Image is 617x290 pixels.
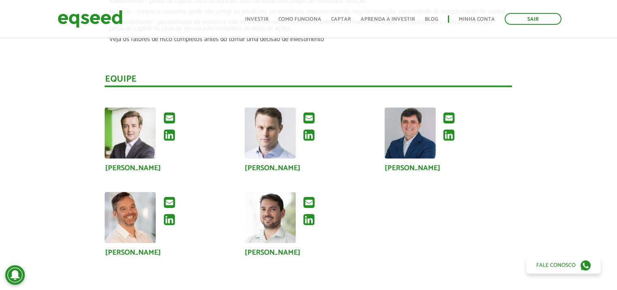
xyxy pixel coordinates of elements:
[105,164,161,172] a: [PERSON_NAME]
[361,17,415,22] a: Aprenda a investir
[245,17,269,22] a: Investir
[245,249,301,256] a: [PERSON_NAME]
[109,36,508,47] li: Veja os fatores de risco completos antes do tomar uma decisão de investimento
[245,108,296,159] img: Foto de Brian Bradley Begnoche
[105,192,156,243] img: Foto de Anthony Bertram Phillips
[526,257,601,274] a: Fale conosco
[105,108,156,159] img: Foto de Gregory Martin Kelly
[245,164,301,172] a: [PERSON_NAME]
[105,75,512,87] div: Equipe
[105,108,156,159] a: Ver perfil do usuário.
[425,17,438,22] a: Blog
[331,17,351,22] a: Captar
[245,192,296,243] img: Foto de Mauricio Vinicios Oliveira de Souza
[245,192,296,243] a: Ver perfil do usuário.
[385,108,436,159] img: Foto de Igor Swinerd Monteiro
[58,8,123,30] img: EqSeed
[505,13,561,25] a: Sair
[105,249,161,256] a: [PERSON_NAME]
[105,192,156,243] a: Ver perfil do usuário.
[385,108,436,159] a: Ver perfil do usuário.
[278,17,321,22] a: Como funciona
[245,108,296,159] a: Ver perfil do usuário.
[385,164,441,172] a: [PERSON_NAME]
[459,17,495,22] a: Minha conta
